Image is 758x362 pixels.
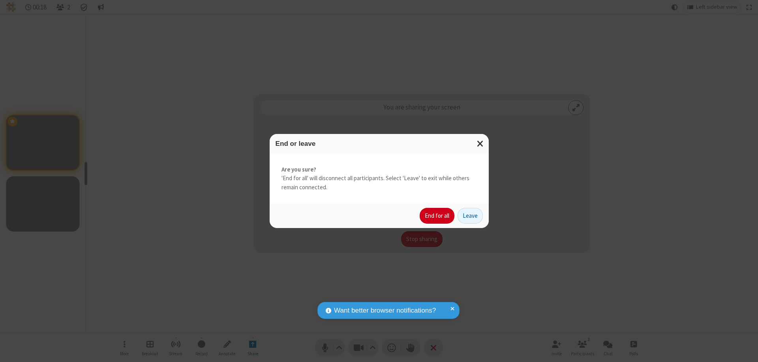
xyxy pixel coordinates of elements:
[472,134,489,153] button: Close modal
[334,305,436,316] span: Want better browser notifications?
[420,208,454,224] button: End for all
[458,208,483,224] button: Leave
[270,153,489,204] div: 'End for all' will disconnect all participants. Select 'Leave' to exit while others remain connec...
[281,165,477,174] strong: Are you sure?
[276,140,483,147] h3: End or leave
